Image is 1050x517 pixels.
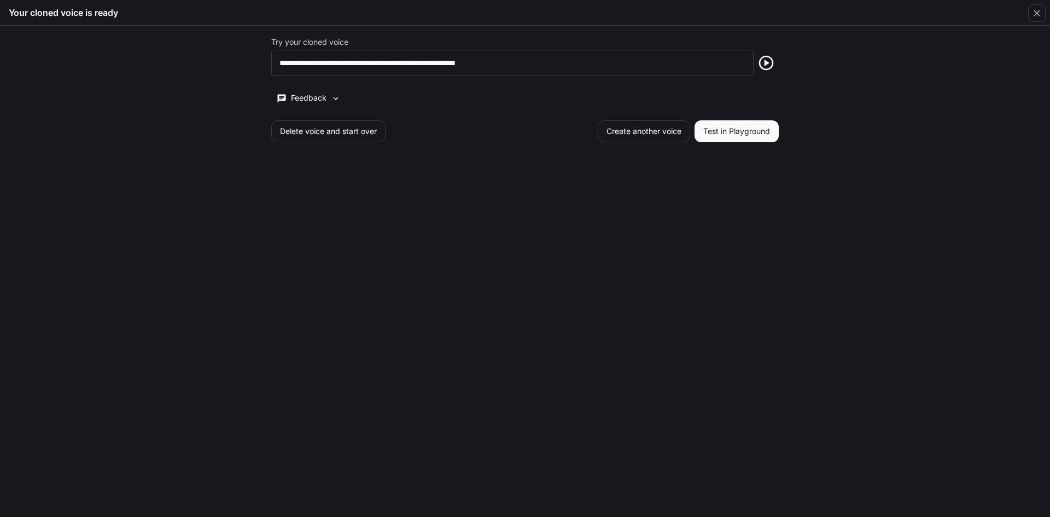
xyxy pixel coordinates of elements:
h5: Your cloned voice is ready [9,7,118,19]
button: Feedback [271,89,346,107]
p: Try your cloned voice [271,38,348,46]
button: Delete voice and start over [271,120,386,142]
button: Create another voice [598,120,690,142]
button: Test in Playground [695,120,779,142]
